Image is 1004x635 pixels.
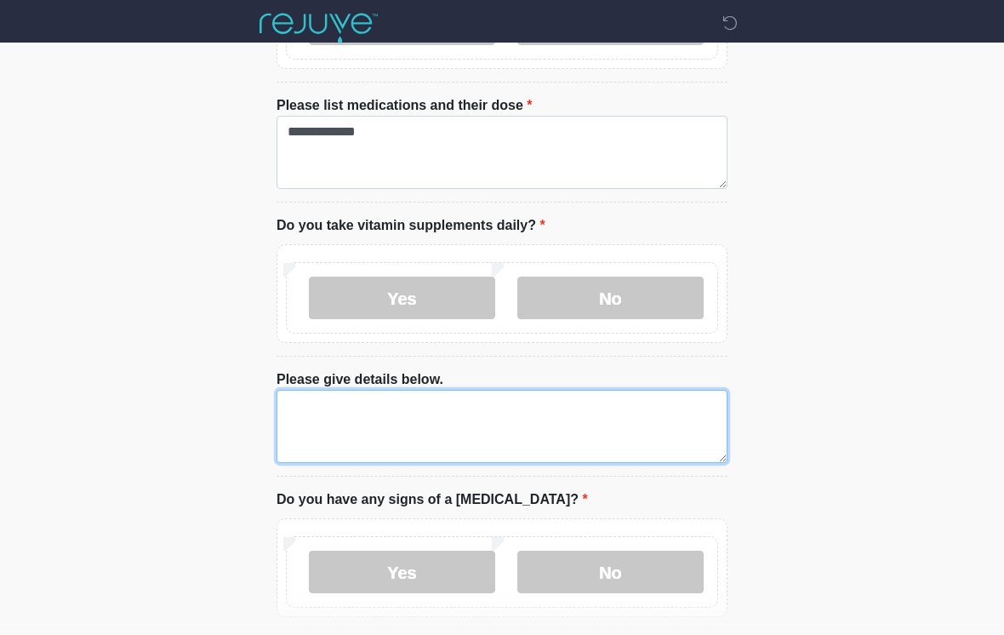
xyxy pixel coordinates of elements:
label: Yes [309,277,495,319]
label: Please give details below. [277,369,443,390]
label: Do you take vitamin supplements daily? [277,215,545,236]
label: No [517,551,704,593]
label: Please list medications and their dose [277,95,533,116]
img: Rejuve Clinics Logo [260,13,378,43]
label: No [517,277,704,319]
label: Do you have any signs of a [MEDICAL_DATA]? [277,489,588,510]
label: Yes [309,551,495,593]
